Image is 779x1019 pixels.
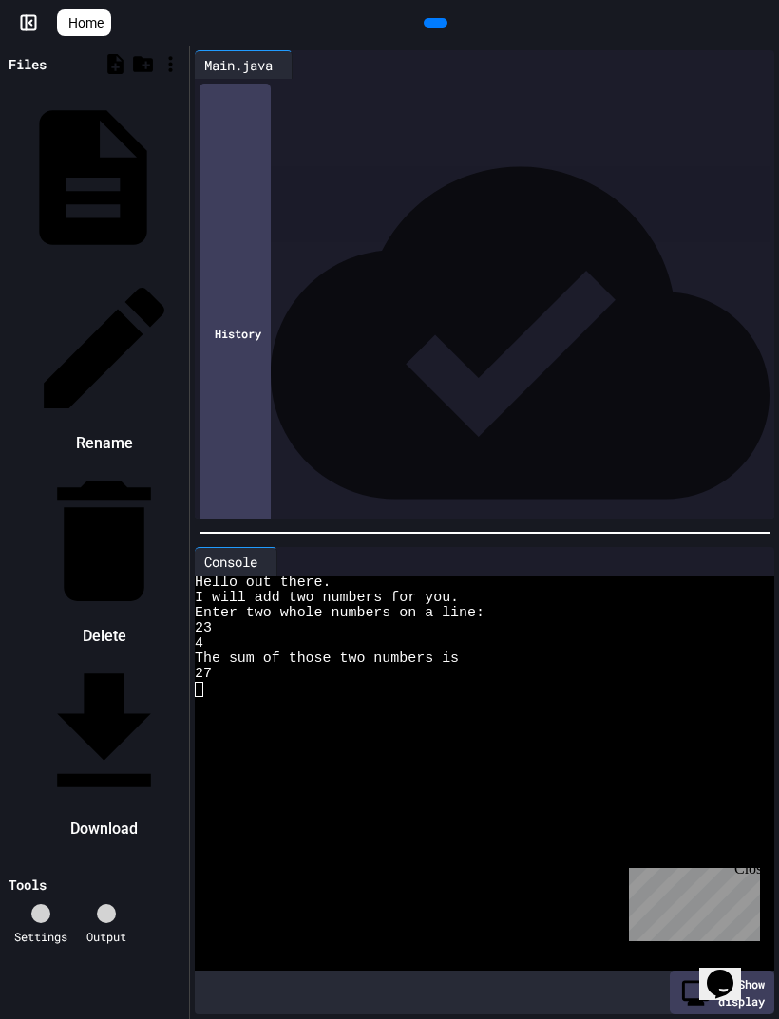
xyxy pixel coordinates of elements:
[699,943,760,1000] iframe: chat widget
[195,621,212,636] span: 23
[199,84,271,582] div: History
[195,55,282,75] div: Main.java
[9,54,47,74] div: Files
[9,875,47,895] div: Tools
[195,667,212,682] span: 27
[24,461,184,651] li: Delete
[8,8,131,121] div: Chat with us now!Close
[86,928,126,945] div: Output
[195,591,459,606] span: I will add two numbers for you.
[195,552,267,572] div: Console
[14,928,67,945] div: Settings
[195,651,459,667] span: The sum of those two numbers is
[670,971,774,1014] div: Show display
[24,268,184,459] li: Rename
[195,606,484,621] span: Enter two whole numbers on a line:
[68,13,104,32] span: Home
[195,636,203,651] span: 4
[24,653,184,844] li: Download
[195,576,332,591] span: Hello out there.
[621,860,760,941] iframe: chat widget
